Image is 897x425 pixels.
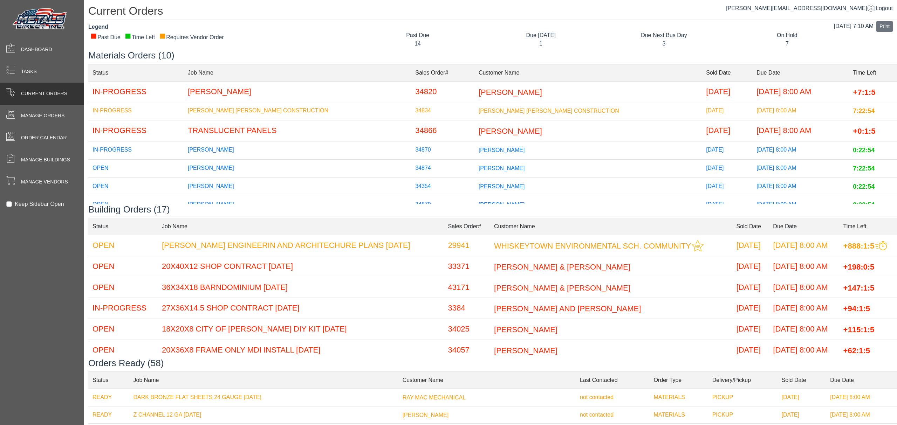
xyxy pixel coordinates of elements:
[769,319,839,340] td: [DATE] 8:00 AM
[490,218,732,235] td: Customer Name
[444,256,490,277] td: 33371
[158,319,444,340] td: 18X20X8 CITY OF [PERSON_NAME] DIY KIT [DATE]
[21,68,37,75] span: Tasks
[752,102,849,120] td: [DATE] 8:00 AM
[726,4,893,13] div: |
[843,346,870,355] span: +62:1:5
[479,88,542,96] span: [PERSON_NAME]
[158,256,444,277] td: 20X40X12 SHOP CONTRACT [DATE]
[752,177,849,196] td: [DATE] 8:00 AM
[834,23,874,29] span: [DATE] 7:10 AM
[474,64,702,81] td: Customer Name
[444,277,490,298] td: 43171
[88,159,184,177] td: OPEN
[485,40,597,48] div: 1
[479,183,525,189] span: [PERSON_NAME]
[843,283,875,292] span: +147:1:5
[843,263,875,271] span: +198:0:5
[702,120,752,141] td: [DATE]
[731,40,843,48] div: 7
[702,141,752,159] td: [DATE]
[853,201,875,208] span: 0:22:54
[158,235,444,256] td: [PERSON_NAME] ENGINEERIN AND ARCHITECHURE PLANS [DATE]
[853,107,875,114] span: 7:22:54
[444,298,490,319] td: 3384
[649,371,708,389] td: Order Type
[777,371,826,389] td: Sold Date
[826,406,897,424] td: [DATE] 8:00 AM
[876,5,893,11] span: Logout
[411,196,474,214] td: 34879
[479,165,525,171] span: [PERSON_NAME]
[88,81,184,102] td: IN-PROGRESS
[649,406,708,424] td: MATERIALS
[88,204,897,215] h3: Building Orders (17)
[88,218,158,235] td: Status
[769,277,839,298] td: [DATE] 8:00 AM
[125,33,155,42] div: Time Left
[90,33,97,38] div: ■
[494,283,630,292] span: [PERSON_NAME] & [PERSON_NAME]
[853,183,875,190] span: 0:22:54
[752,81,849,102] td: [DATE] 8:00 AM
[361,40,474,48] div: 14
[494,263,630,271] span: [PERSON_NAME] & [PERSON_NAME]
[702,177,752,196] td: [DATE]
[88,319,158,340] td: OPEN
[732,319,769,340] td: [DATE]
[843,241,875,250] span: +888:1:5
[403,395,466,400] span: RAY-MAC MECHANICAL
[88,389,129,406] td: READY
[731,31,843,40] div: On Hold
[702,81,752,102] td: [DATE]
[576,371,649,389] td: Last Contacted
[11,6,70,32] img: Metals Direct Inc Logo
[184,102,411,120] td: [PERSON_NAME] [PERSON_NAME] CONSTRUCTION
[649,389,708,406] td: MATERIALS
[853,88,875,96] span: +7:1:5
[576,406,649,424] td: not contacted
[732,218,769,235] td: Sold Date
[608,31,720,40] div: Due Next Bus Day
[184,64,411,81] td: Job Name
[494,304,641,313] span: [PERSON_NAME] AND [PERSON_NAME]
[15,200,64,208] label: Keep Sidebar Open
[608,40,720,48] div: 3
[732,235,769,256] td: [DATE]
[88,50,897,61] h3: Materials Orders (10)
[411,177,474,196] td: 34354
[88,358,897,369] h3: Orders Ready (58)
[411,81,474,102] td: 34820
[876,21,893,32] button: Print
[875,241,887,251] img: This order should be prioritized
[125,33,131,38] div: ■
[184,120,411,141] td: TRANSLUCENT PANELS
[702,102,752,120] td: [DATE]
[732,277,769,298] td: [DATE]
[21,134,67,141] span: Order Calendar
[403,412,449,418] span: [PERSON_NAME]
[88,4,897,20] h1: Current Orders
[88,177,184,196] td: OPEN
[88,256,158,277] td: OPEN
[732,256,769,277] td: [DATE]
[843,304,870,313] span: +94:1:5
[769,256,839,277] td: [DATE] 8:00 AM
[21,178,68,186] span: Manage Vendors
[411,64,474,81] td: Sales Order#
[444,218,490,235] td: Sales Order#
[853,127,875,135] span: +0:1:5
[398,371,576,389] td: Customer Name
[88,196,184,214] td: OPEN
[88,102,184,120] td: IN-PROGRESS
[494,241,691,250] span: WHISKEYTOWN ENVIRONMENTAL SCH. COMMUNITY
[479,147,525,153] span: [PERSON_NAME]
[839,218,897,235] td: Time Left
[158,277,444,298] td: 36X34X18 BARNDOMINIUM [DATE]
[88,340,158,361] td: OPEN
[769,340,839,361] td: [DATE] 8:00 AM
[849,64,897,81] td: Time Left
[88,64,184,81] td: Status
[21,112,64,119] span: Manage Orders
[88,406,129,424] td: READY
